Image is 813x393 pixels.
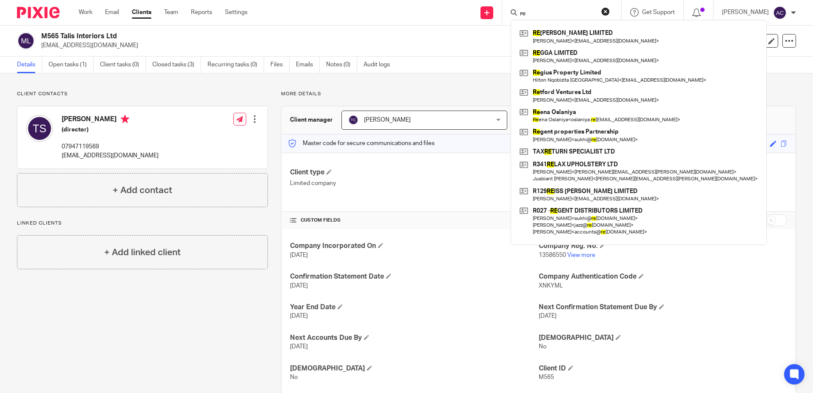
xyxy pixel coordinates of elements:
span: [DATE] [290,344,308,350]
p: [EMAIL_ADDRESS][DOMAIN_NAME] [62,151,159,160]
h4: [DEMOGRAPHIC_DATA] [539,333,787,342]
span: [DATE] [290,252,308,258]
p: Linked clients [17,220,268,227]
h4: Year End Date [290,303,538,312]
input: Search [519,10,596,18]
h4: Company Reg. No. [539,242,787,251]
h4: Company Authentication Code [539,272,787,281]
a: Reports [191,8,212,17]
a: Work [79,8,92,17]
a: View more [567,252,595,258]
h4: Client type [290,168,538,177]
span: XNKYML [539,283,563,289]
span: 13586550 [539,252,566,258]
img: Pixie [17,7,60,18]
i: Primary [121,115,129,123]
h4: Confirmation Statement Date [290,272,538,281]
a: Recurring tasks (0) [208,57,264,73]
a: Open tasks (1) [48,57,94,73]
button: Clear [601,7,610,16]
span: M565 [539,374,554,380]
a: Closed tasks (3) [152,57,201,73]
h4: Company Incorporated On [290,242,538,251]
h4: Client ID [539,364,787,373]
a: Notes (0) [326,57,357,73]
p: More details [281,91,796,97]
a: Client tasks (0) [100,57,146,73]
a: Files [270,57,290,73]
p: Limited company [290,179,538,188]
a: Details [17,57,42,73]
h4: [DEMOGRAPHIC_DATA] [290,364,538,373]
h4: Next Accounts Due By [290,333,538,342]
h2: M565 Talis Interiors Ltd [41,32,552,41]
p: [EMAIL_ADDRESS][DOMAIN_NAME] [41,41,680,50]
p: Master code for secure communications and files [288,139,435,148]
span: No [290,374,298,380]
span: [DATE] [290,283,308,289]
a: Emails [296,57,320,73]
h5: (director) [62,125,159,134]
img: svg%3E [348,115,358,125]
img: svg%3E [17,32,35,50]
span: [DATE] [539,313,557,319]
p: 07947119569 [62,142,159,151]
h4: Next Confirmation Statement Due By [539,303,787,312]
span: [DATE] [290,313,308,319]
h3: Client manager [290,116,333,124]
p: Client contacts [17,91,268,97]
a: Email [105,8,119,17]
a: Team [164,8,178,17]
h4: + Add linked client [104,246,181,259]
span: No [539,344,546,350]
a: Clients [132,8,151,17]
img: svg%3E [26,115,53,142]
img: svg%3E [773,6,787,20]
a: Settings [225,8,247,17]
p: [PERSON_NAME] [722,8,769,17]
span: Get Support [642,9,675,15]
h4: + Add contact [113,184,172,197]
h4: [PERSON_NAME] [62,115,159,125]
span: [PERSON_NAME] [364,117,411,123]
h4: CUSTOM FIELDS [290,217,538,224]
a: Audit logs [364,57,396,73]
